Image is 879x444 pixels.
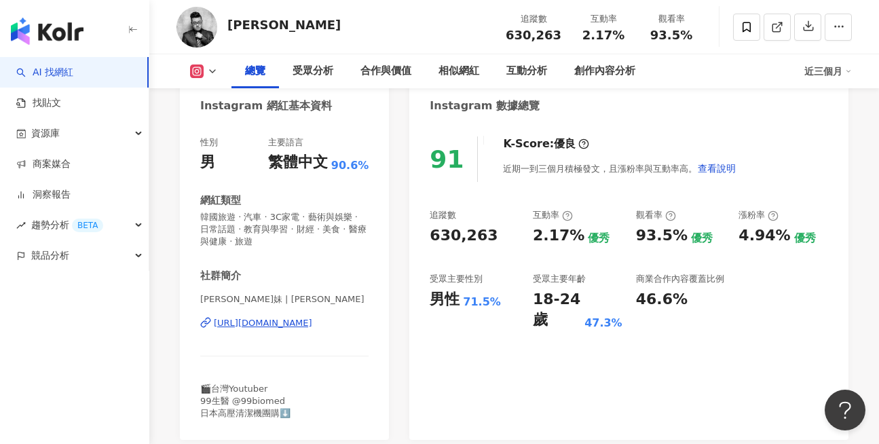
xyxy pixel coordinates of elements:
[697,155,736,182] button: 查看說明
[794,231,816,246] div: 優秀
[574,63,635,79] div: 創作內容分析
[245,63,265,79] div: 總覽
[804,60,852,82] div: 近三個月
[430,98,540,113] div: Instagram 數據總覽
[200,193,241,208] div: 網紅類型
[506,28,561,42] span: 630,263
[16,188,71,202] a: 洞察報告
[533,225,584,246] div: 2.17%
[636,209,676,221] div: 觀看率
[698,163,736,174] span: 查看說明
[636,273,724,285] div: 商業合作內容覆蓋比例
[227,16,341,33] div: [PERSON_NAME]
[578,12,629,26] div: 互動率
[533,273,586,285] div: 受眾主要年齡
[646,12,697,26] div: 觀看率
[268,152,328,173] div: 繁體中文
[430,209,456,221] div: 追蹤數
[16,221,26,230] span: rise
[636,289,688,310] div: 46.6%
[16,66,73,79] a: searchAI 找網紅
[650,29,692,42] span: 93.5%
[331,158,369,173] span: 90.6%
[16,158,71,171] a: 商案媒合
[430,225,498,246] div: 630,263
[31,240,69,271] span: 競品分析
[533,289,581,331] div: 18-24 歲
[438,63,479,79] div: 相似網紅
[214,317,312,329] div: [URL][DOMAIN_NAME]
[463,295,501,310] div: 71.5%
[582,29,624,42] span: 2.17%
[293,63,333,79] div: 受眾分析
[11,18,83,45] img: logo
[738,225,790,246] div: 4.94%
[200,269,241,283] div: 社群簡介
[200,152,215,173] div: 男
[200,98,332,113] div: Instagram 網紅基本資料
[691,231,713,246] div: 優秀
[554,136,576,151] div: 優良
[636,225,688,246] div: 93.5%
[738,209,779,221] div: 漲粉率
[506,12,561,26] div: 追蹤數
[825,390,865,430] iframe: Help Scout Beacon - Open
[503,155,736,182] div: 近期一到三個月積極發文，且漲粉率與互動率高。
[200,384,291,418] span: 🎬台灣Youtuber 99生醫 @99biomed 日本高壓清潔機團購⬇️
[506,63,547,79] div: 互動分析
[31,210,103,240] span: 趨勢分析
[72,219,103,232] div: BETA
[503,136,589,151] div: K-Score :
[533,209,573,221] div: 互動率
[268,136,303,149] div: 主要語言
[430,145,464,173] div: 91
[200,211,369,248] span: 韓國旅遊 · 汽車 · 3C家電 · 藝術與娛樂 · 日常話題 · 教育與學習 · 財經 · 美食 · 醫療與健康 · 旅遊
[430,289,460,310] div: 男性
[200,136,218,149] div: 性別
[176,7,217,48] img: KOL Avatar
[360,63,411,79] div: 合作與價值
[31,118,60,149] span: 資源庫
[16,96,61,110] a: 找貼文
[588,231,610,246] div: 優秀
[430,273,483,285] div: 受眾主要性別
[584,316,622,331] div: 47.3%
[200,317,369,329] a: [URL][DOMAIN_NAME]
[200,293,369,306] span: [PERSON_NAME]妹 | [PERSON_NAME]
